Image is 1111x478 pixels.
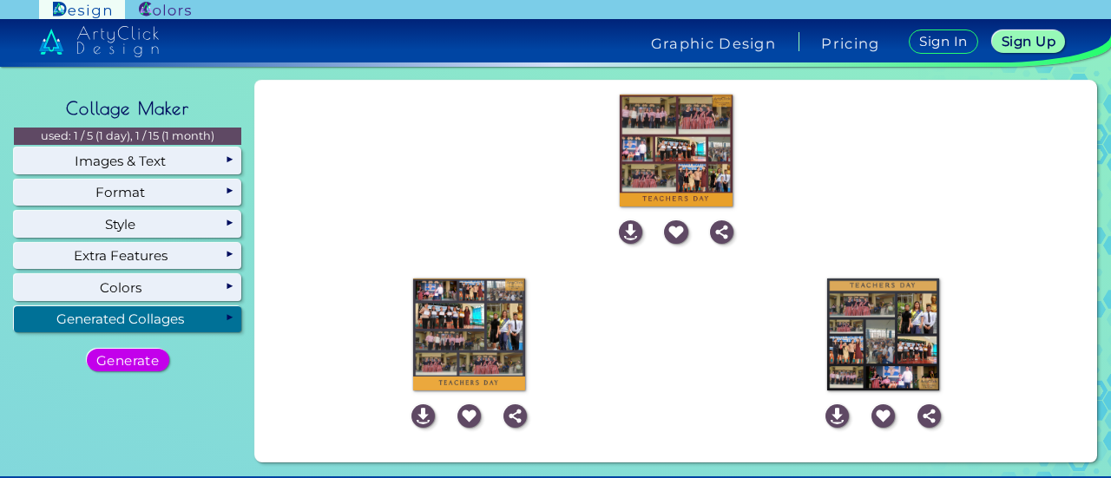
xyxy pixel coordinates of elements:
[96,354,160,367] h5: Generate
[871,404,895,428] img: icon_favourite_white.svg
[14,243,241,269] div: Extra Features
[14,274,241,300] div: Colors
[57,89,198,128] h2: Collage Maker
[14,306,241,332] div: Generated Collages
[664,220,687,244] img: icon_favourite_white.svg
[651,36,776,50] h4: Graphic Design
[1002,35,1055,48] h5: Sign Up
[14,180,241,206] div: Format
[917,404,941,428] img: icon_share_white.svg
[821,36,879,50] a: Pricing
[992,30,1066,53] a: Sign Up
[411,404,435,428] img: icon_download_white.svg
[825,404,849,428] img: icon_download_white.svg
[457,404,481,428] img: icon_favourite_white.svg
[14,147,241,174] div: Images & Text
[909,29,978,54] a: Sign In
[39,26,159,57] img: artyclick_design_logo_white_combined_path.svg
[619,220,642,244] img: icon_download_white.svg
[710,220,733,244] img: icon_share_white.svg
[14,211,241,237] div: Style
[14,128,241,145] p: used: 1 / 5 (1 day), 1 / 15 (1 month)
[139,2,191,18] img: ArtyClick Colors logo
[503,404,527,428] img: icon_share_white.svg
[919,35,967,48] h5: Sign In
